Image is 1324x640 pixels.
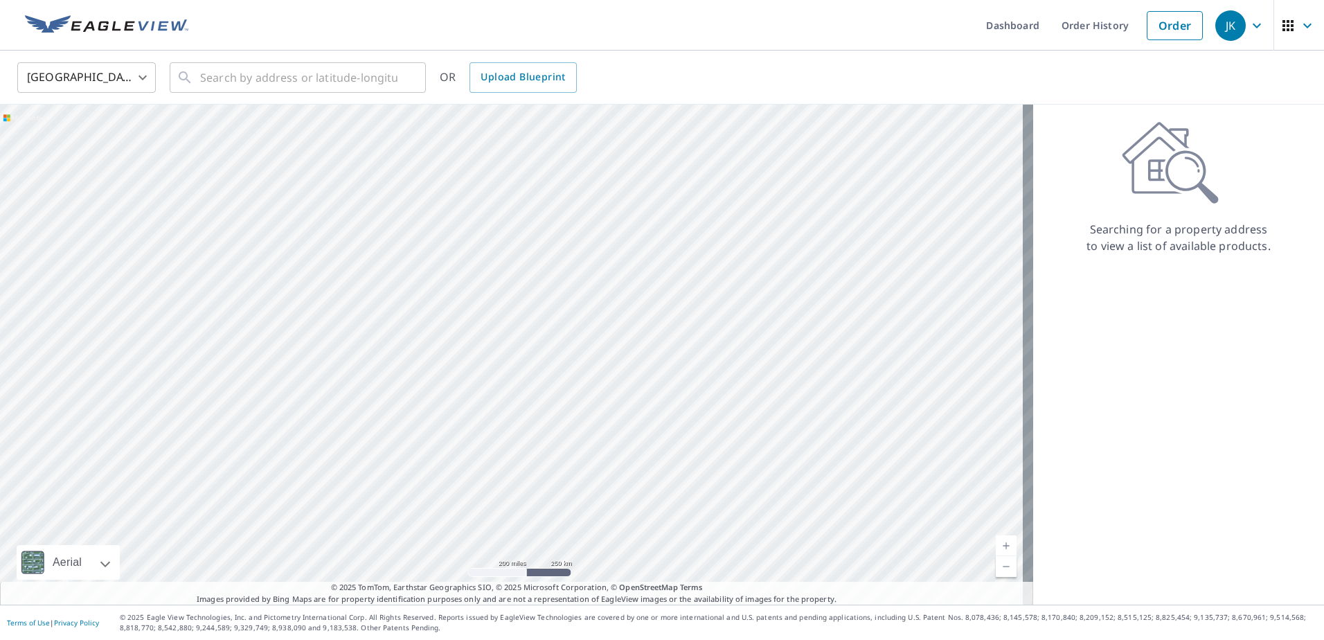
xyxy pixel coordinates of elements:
div: OR [440,62,577,93]
p: © 2025 Eagle View Technologies, Inc. and Pictometry International Corp. All Rights Reserved. Repo... [120,612,1317,633]
a: OpenStreetMap [619,582,677,592]
span: © 2025 TomTom, Earthstar Geographics SIO, © 2025 Microsoft Corporation, © [331,582,703,594]
p: Searching for a property address to view a list of available products. [1086,221,1271,254]
div: JK [1215,10,1246,41]
div: Aerial [48,545,86,580]
a: Privacy Policy [54,618,99,628]
a: Current Level 5, Zoom In [996,535,1017,556]
a: Terms of Use [7,618,50,628]
span: Upload Blueprint [481,69,565,86]
div: [GEOGRAPHIC_DATA] [17,58,156,97]
img: EV Logo [25,15,188,36]
input: Search by address or latitude-longitude [200,58,397,97]
a: Order [1147,11,1203,40]
div: Aerial [17,545,120,580]
p: | [7,619,99,627]
a: Upload Blueprint [469,62,576,93]
a: Current Level 5, Zoom Out [996,556,1017,577]
a: Terms [680,582,703,592]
